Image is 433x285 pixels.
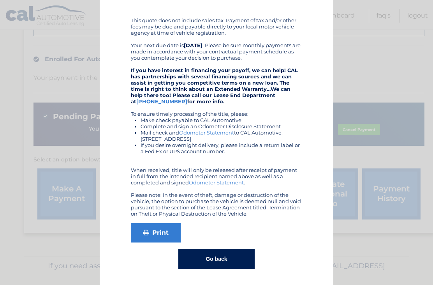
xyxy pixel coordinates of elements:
[141,129,302,142] li: Mail check and to CAL Automotive, [STREET_ADDRESS]
[184,42,202,48] b: [DATE]
[141,142,302,154] li: If you desire overnight delivery, please include a return label or a Fed Ex or UPS account number.
[189,179,244,186] a: Odometer Statement
[131,223,181,243] a: Print
[178,249,254,269] button: Go back
[179,129,234,136] a: Odometer Statement
[136,98,187,104] a: [PHONE_NUMBER]
[131,67,298,104] strong: If you have interest in financing your payoff, we can help! CAL has partnerships with several fin...
[141,117,302,123] li: Make check payable to CAL Automotive
[141,123,302,129] li: Complete and sign an Odometer Disclosure Statement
